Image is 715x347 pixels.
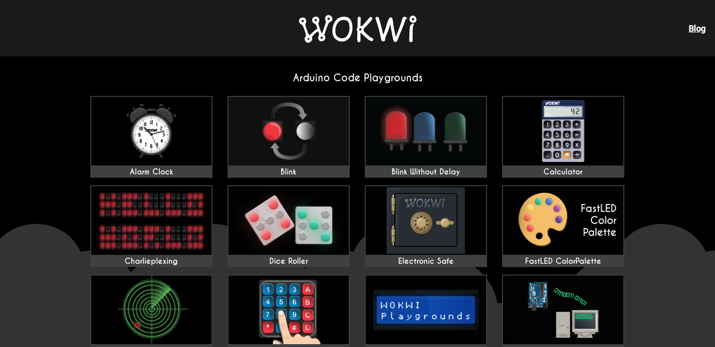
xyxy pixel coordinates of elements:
[365,185,487,267] a: Electronic Safe
[366,186,486,255] img: Electronic Safe
[228,186,349,255] img: Dice Roller
[503,186,623,255] img: FastLED ColorPalette
[91,257,212,266] div: Charlieplexing
[503,276,623,344] img: Serial Monitor
[228,96,350,178] a: Blink
[83,71,633,84] h2: Arduino Code Playgrounds
[366,257,486,266] div: Electronic Safe
[90,96,212,178] a: Alarm Clock
[503,97,623,166] img: Calculator
[228,167,349,177] div: Blink
[366,167,486,177] div: Blink Without Delay
[90,185,212,267] a: Charlieplexing
[228,276,349,344] img: Keypad
[91,97,212,166] img: Alarm Clock
[503,167,623,177] div: Calculator
[502,96,624,178] a: Calculator
[366,276,486,344] img: LCD1602 Playground
[366,97,486,166] img: Blink Without Delay
[299,15,416,43] img: Wokwi
[91,167,212,177] div: Alarm Clock
[503,257,623,266] div: FastLED ColorPalette
[502,185,624,267] a: FastLED ColorPalette
[228,257,349,266] div: Dice Roller
[689,24,706,33] a: Blog
[228,185,350,267] a: Dice Roller
[91,186,212,255] img: Charlieplexing
[365,96,487,178] a: Blink Without Delay
[91,276,212,344] img: I²C Scanner
[228,97,349,166] img: Blink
